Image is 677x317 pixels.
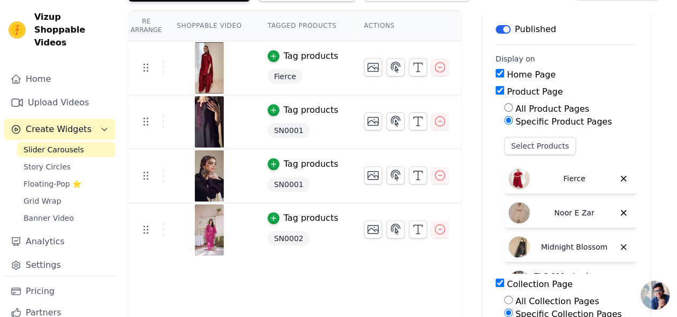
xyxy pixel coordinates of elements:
[554,207,594,218] p: Noor E Zar
[614,272,633,290] button: Delete widget
[9,21,26,38] img: Vizup
[515,23,556,36] p: Published
[194,150,224,202] img: vizup-images-755d.jpg
[24,196,61,206] span: Grid Wrap
[614,169,633,188] button: Delete widget
[496,53,535,64] legend: Display on
[34,11,111,49] span: Vizup Shoppable Videos
[24,179,81,189] span: Floating-Pop ⭐
[268,158,338,171] button: Tag products
[508,168,530,189] img: Fierce
[17,159,115,174] a: Story Circles
[268,177,310,192] span: SN0001
[4,119,115,140] button: Create Widgets
[268,69,302,84] span: Fierce
[268,104,338,117] button: Tag products
[284,158,338,171] div: Tag products
[364,58,382,76] button: Change Thumbnail
[4,92,115,113] a: Upload Videos
[515,104,589,114] label: All Product Pages
[504,137,576,155] button: Select Products
[507,279,573,289] label: Collection Page
[351,11,461,41] th: Actions
[284,212,338,225] div: Tag products
[507,69,556,80] label: Home Page
[534,270,614,292] p: TLC-011 - Laal Clothing
[24,144,84,155] span: Slider Carousels
[17,211,115,226] a: Banner Video
[508,270,530,292] img: TLC-011 - Laal Clothing
[268,50,338,63] button: Tag products
[268,231,310,246] span: SN0002
[364,220,382,238] button: Change Thumbnail
[284,50,338,63] div: Tag products
[614,204,633,222] button: Delete widget
[194,42,224,94] img: vizup-images-2f9f.jpg
[4,231,115,252] a: Analytics
[268,212,338,225] button: Tag products
[194,96,224,148] img: vizup-images-4444.jpg
[364,112,382,130] button: Change Thumbnail
[17,176,115,191] a: Floating-Pop ⭐
[17,142,115,157] a: Slider Carousels
[4,281,115,302] a: Pricing
[164,11,254,41] th: Shoppable Video
[24,161,71,172] span: Story Circles
[24,213,74,223] span: Banner Video
[515,296,599,306] label: All Collection Pages
[255,11,351,41] th: Tagged Products
[508,202,530,223] img: Noor E Zar
[284,104,338,117] div: Tag products
[194,204,224,256] img: vizup-images-8c35.jpg
[507,87,563,97] label: Product Page
[4,68,115,90] a: Home
[541,242,607,252] p: Midnight Blossom
[364,166,382,184] button: Change Thumbnail
[17,194,115,208] a: Grid Wrap
[26,123,92,136] span: Create Widgets
[515,117,612,127] label: Specific Product Pages
[268,123,310,138] span: SN0001
[563,173,585,184] p: Fierce
[508,236,530,258] img: Midnight Blossom
[4,254,115,276] a: Settings
[641,281,670,310] a: Open chat
[128,11,164,41] th: Re Arrange
[614,238,633,256] button: Delete widget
